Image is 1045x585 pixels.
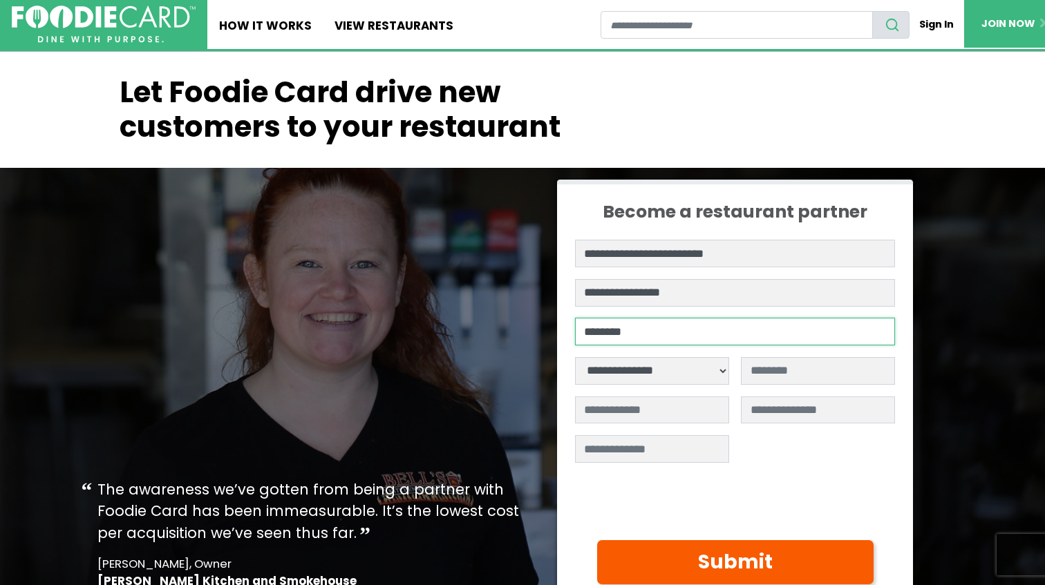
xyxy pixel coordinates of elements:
button: Submit [597,540,874,584]
iframe: reCAPTCHA [575,474,785,528]
button: search [872,11,910,39]
a: Sign In [910,11,964,38]
h1: Let Foodie Card drive new customers to your restaurant [108,75,647,145]
h2: Become a restaurant partner [575,202,896,222]
input: restaurant search [601,11,873,39]
p: The awareness we’ve gotten from being a partner with Foodie Card has been immeasurable. It’s the ... [97,479,522,544]
img: FoodieCard; Eat, Drink, Save, Donate [12,6,196,43]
